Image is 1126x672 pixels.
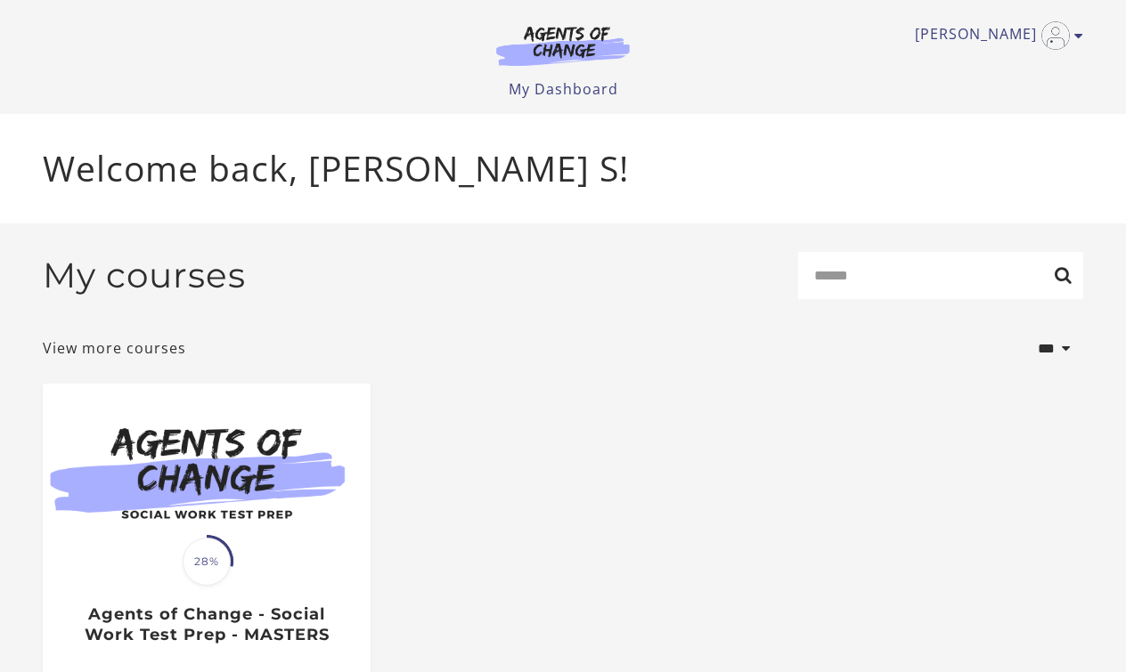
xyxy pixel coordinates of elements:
img: Agents of Change Logo [477,25,649,66]
a: My Dashboard [509,79,618,99]
a: Toggle menu [915,21,1074,50]
p: Welcome back, [PERSON_NAME] S! [43,142,1083,195]
h3: Agents of Change - Social Work Test Prep - MASTERS [61,604,351,644]
h2: My courses [43,255,246,296]
a: View more courses [43,337,186,359]
span: 28% [183,538,231,586]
